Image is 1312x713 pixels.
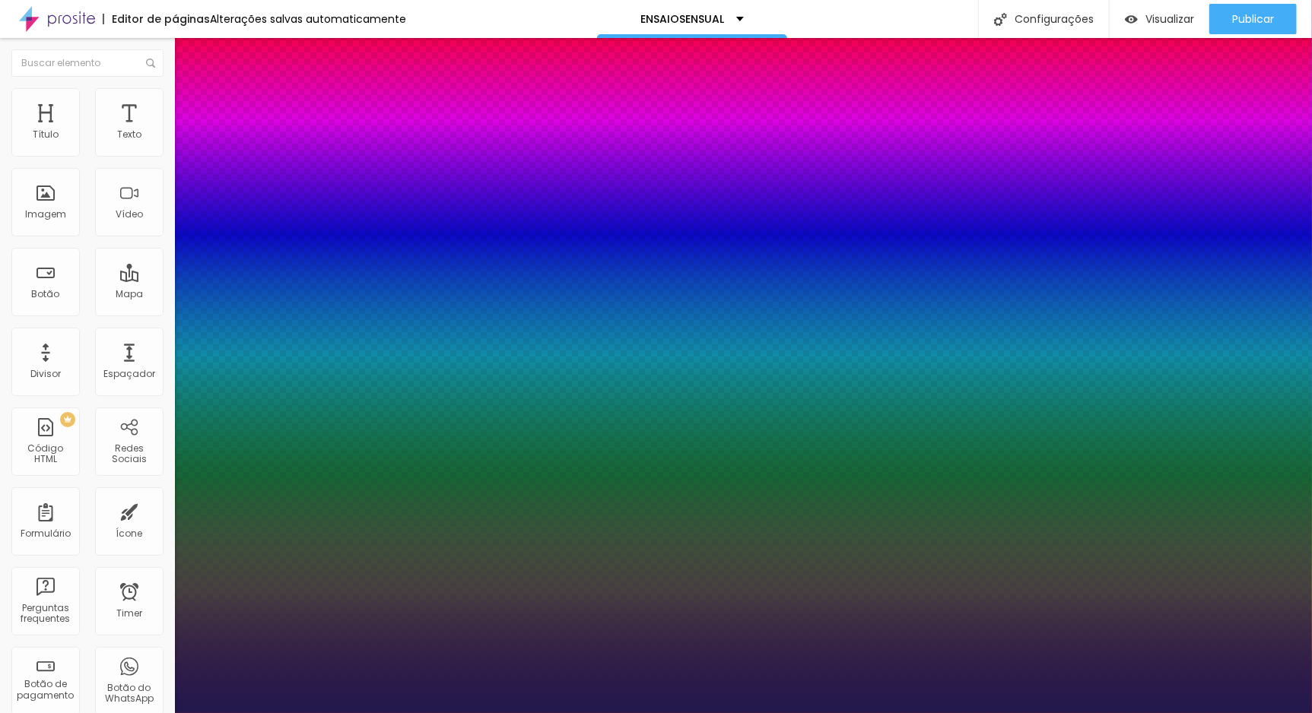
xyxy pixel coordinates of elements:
div: Ícone [116,528,143,539]
span: Publicar [1232,13,1274,25]
div: Mapa [116,289,143,299]
button: Publicar [1209,4,1297,34]
div: Vídeo [116,209,143,220]
div: Alterações salvas automaticamente [210,14,406,24]
img: view-1.svg [1125,13,1138,26]
div: Botão do WhatsApp [99,683,159,705]
div: Botão [32,289,60,299]
div: Botão de pagamento [15,679,75,701]
div: Timer [116,608,142,619]
div: Espaçador [103,369,155,379]
input: Buscar elemento [11,49,164,77]
button: Visualizar [1110,4,1209,34]
img: Icone [994,13,1007,26]
img: Icone [146,59,155,68]
span: Visualizar [1145,13,1194,25]
div: Texto [117,129,141,140]
div: Divisor [30,369,61,379]
div: Código HTML [15,443,75,465]
div: Redes Sociais [99,443,159,465]
div: Perguntas frequentes [15,603,75,625]
p: ENSAIOSENSUAL [641,14,725,24]
div: Editor de páginas [103,14,210,24]
div: Título [33,129,59,140]
div: Imagem [25,209,66,220]
div: Formulário [21,528,71,539]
